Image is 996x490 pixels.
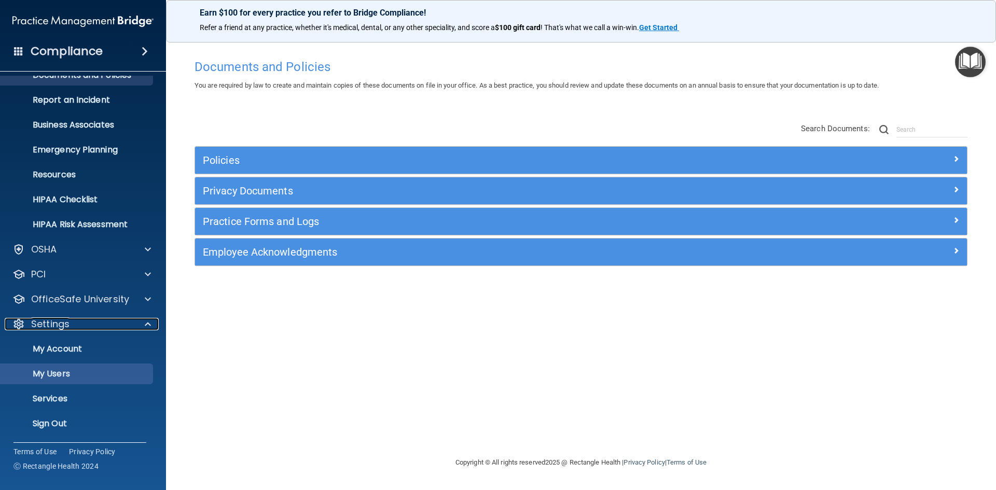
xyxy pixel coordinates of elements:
h4: Documents and Policies [195,60,967,74]
p: Business Associates [7,120,148,130]
p: Emergency Planning [7,145,148,155]
span: You are required by law to create and maintain copies of these documents on file in your office. ... [195,81,879,89]
span: Search Documents: [801,124,870,133]
p: Documents and Policies [7,70,148,80]
a: OfficeSafe University [12,293,151,305]
span: Refer a friend at any practice, whether it's medical, dental, or any other speciality, and score a [200,23,495,32]
a: PCI [12,268,151,281]
a: Privacy Documents [203,183,959,199]
img: PMB logo [12,11,154,32]
a: Practice Forms and Logs [203,213,959,230]
h4: Compliance [31,44,103,59]
p: Settings [31,318,70,330]
p: Services [7,394,148,404]
h5: Employee Acknowledgments [203,246,766,258]
a: OSHA [12,243,151,256]
a: Employee Acknowledgments [203,244,959,260]
img: ic-search.3b580494.png [879,125,889,134]
input: Search [896,122,967,137]
a: Privacy Policy [69,446,116,457]
p: OSHA [31,243,57,256]
p: My Users [7,369,148,379]
p: PCI [31,268,46,281]
div: Copyright © All rights reserved 2025 @ Rectangle Health | | [392,446,770,479]
p: HIPAA Risk Assessment [7,219,148,230]
p: Resources [7,170,148,180]
a: Settings [12,318,151,330]
h5: Practice Forms and Logs [203,216,766,227]
p: OfficeSafe University [31,293,129,305]
a: Privacy Policy [624,458,665,466]
a: Terms of Use [13,446,57,457]
p: My Account [7,344,148,354]
p: HIPAA Checklist [7,194,148,205]
h5: Privacy Documents [203,185,766,197]
span: Ⓒ Rectangle Health 2024 [13,461,99,471]
a: Get Started [639,23,679,32]
a: Terms of Use [667,458,707,466]
p: Earn $100 for every practice you refer to Bridge Compliance! [200,8,962,18]
p: Report an Incident [7,95,148,105]
a: Policies [203,152,959,169]
button: Open Resource Center [955,47,986,77]
span: ! That's what we call a win-win. [541,23,639,32]
h5: Policies [203,155,766,166]
p: Sign Out [7,418,148,429]
strong: Get Started [639,23,677,32]
strong: $100 gift card [495,23,541,32]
